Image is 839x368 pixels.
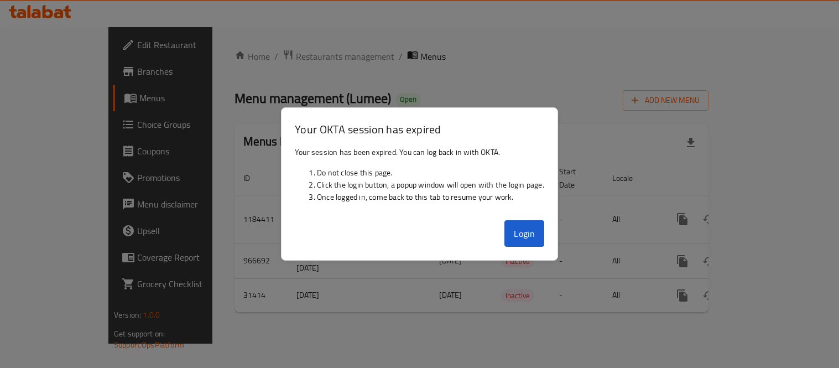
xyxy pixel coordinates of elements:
[282,142,557,216] div: Your session has been expired. You can log back in with OKTA.
[317,191,544,203] li: Once logged in, come back to this tab to resume your work.
[504,220,544,247] button: Login
[317,167,544,179] li: Do not close this page.
[317,179,544,191] li: Click the login button, a popup window will open with the login page.
[295,121,544,137] h3: Your OKTA session has expired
